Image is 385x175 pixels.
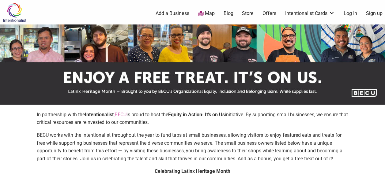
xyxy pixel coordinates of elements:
[224,10,233,17] a: Blog
[156,10,189,17] a: Add a Business
[366,10,383,17] a: Sign up
[115,112,126,117] a: BECU
[37,111,348,126] p: In partnership with the , is proud to host the initiative. By supporting small businesses, we ens...
[85,112,114,117] strong: Intentionalist
[262,10,276,17] a: Offers
[344,10,357,17] a: Log In
[242,10,254,17] a: Store
[285,10,335,17] a: Intentionalist Cards
[168,112,225,117] strong: Equity in Action: It’s on Us
[155,168,230,174] strong: Celebrating Latinx Heritage Month
[37,131,348,162] p: BECU works with the Intentionalist throughout the year to fund tabs at small businesses, allowing...
[198,10,215,17] a: Map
